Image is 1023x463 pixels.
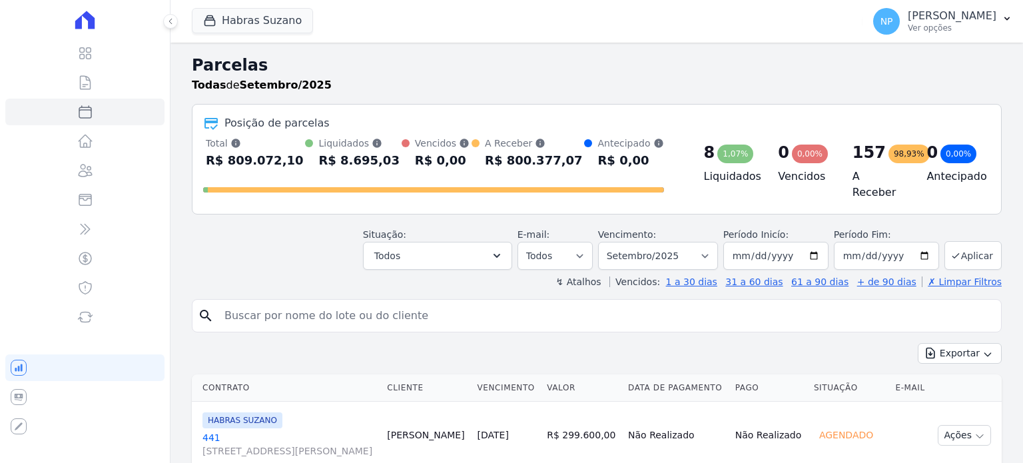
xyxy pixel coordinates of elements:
[890,374,931,402] th: E-mail
[704,169,757,185] h4: Liquidados
[415,150,470,171] div: R$ 0,00
[541,374,623,402] th: Valor
[206,150,304,171] div: R$ 809.072,10
[888,145,930,163] div: 98,93%
[318,150,399,171] div: R$ 8.695,03
[374,248,400,264] span: Todos
[725,276,783,287] a: 31 a 60 dias
[485,150,583,171] div: R$ 800.377,07
[791,276,849,287] a: 61 a 90 dias
[192,77,332,93] p: de
[730,374,809,402] th: Pago
[192,374,382,402] th: Contrato
[415,137,470,150] div: Vencidos
[597,150,663,171] div: R$ 0,00
[609,276,660,287] label: Vencidos:
[240,79,332,91] strong: Setembro/2025
[206,137,304,150] div: Total
[202,412,282,428] span: HABRAS SUZANO
[485,137,583,150] div: A Receber
[852,169,906,201] h4: A Receber
[192,53,1002,77] h2: Parcelas
[202,431,376,458] a: 441[STREET_ADDRESS][PERSON_NAME]
[598,229,656,240] label: Vencimento:
[778,142,789,163] div: 0
[666,276,717,287] a: 1 a 30 dias
[940,145,976,163] div: 0,00%
[198,308,214,324] i: search
[880,17,893,26] span: NP
[717,145,753,163] div: 1,07%
[792,145,828,163] div: 0,00%
[597,137,663,150] div: Antecipado
[862,3,1023,40] button: NP [PERSON_NAME] Ver opções
[192,8,313,33] button: Habras Suzano
[555,276,601,287] label: ↯ Atalhos
[926,169,980,185] h4: Antecipado
[834,228,939,242] label: Período Fim:
[623,374,730,402] th: Data de Pagamento
[224,115,330,131] div: Posição de parcelas
[723,229,789,240] label: Período Inicío:
[852,142,886,163] div: 157
[517,229,550,240] label: E-mail:
[216,302,996,329] input: Buscar por nome do lote ou do cliente
[809,374,890,402] th: Situação
[814,426,878,444] div: Agendado
[908,23,996,33] p: Ver opções
[202,444,376,458] span: [STREET_ADDRESS][PERSON_NAME]
[908,9,996,23] p: [PERSON_NAME]
[778,169,831,185] h4: Vencidos
[704,142,715,163] div: 8
[363,229,406,240] label: Situação:
[918,343,1002,364] button: Exportar
[944,241,1002,270] button: Aplicar
[192,79,226,91] strong: Todas
[926,142,938,163] div: 0
[938,425,991,446] button: Ações
[318,137,399,150] div: Liquidados
[857,276,916,287] a: + de 90 dias
[363,242,512,270] button: Todos
[922,276,1002,287] a: ✗ Limpar Filtros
